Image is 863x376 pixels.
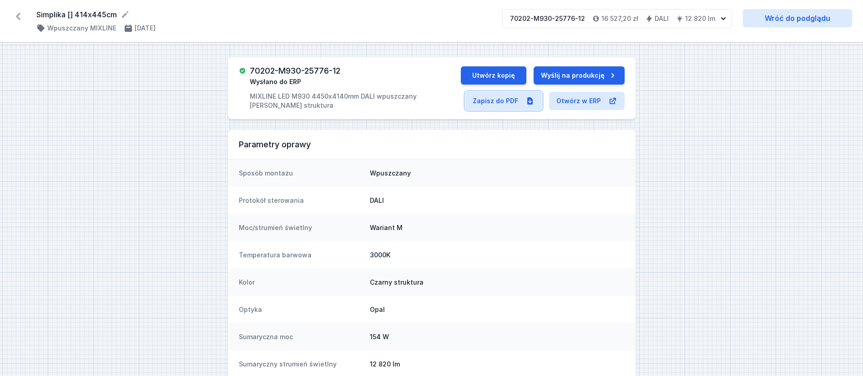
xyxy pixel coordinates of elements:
[370,251,625,260] dd: 3000K
[239,169,363,178] dt: Sposób montażu
[239,251,363,260] dt: Temperatura barwowa
[370,169,625,178] dd: Wpuszczany
[250,66,340,75] h3: 70202-M930-25776-12
[465,92,542,110] a: Zapisz do PDF
[239,196,363,205] dt: Protokół sterowania
[534,66,625,85] button: Wyślij na produkcję
[461,66,526,85] button: Utwórz kopię
[250,92,460,110] p: MIXLINE LED M930 4450x4140mm DALI wpuszczany [PERSON_NAME] struktura
[510,14,585,23] div: 70202-M930-25776-12
[370,278,625,287] dd: Czarny struktura
[370,360,625,369] dd: 12 820 lm
[239,278,363,287] dt: Kolor
[549,92,625,110] a: Otwórz w ERP
[239,139,625,150] h3: Parametry oprawy
[36,9,491,20] form: Simplika [] 414x445cm
[121,10,130,19] button: Edytuj nazwę projektu
[370,305,625,314] dd: Opal
[239,332,363,341] dt: Sumaryczna moc
[743,9,852,27] a: Wróć do podglądu
[601,14,638,23] h4: 16 527,20 zł
[370,223,625,232] dd: Wariant M
[370,332,625,341] dd: 154 W
[655,14,669,23] h4: DALI
[47,24,116,33] h4: Wpuszczany MIXLINE
[685,14,715,23] h4: 12 820 lm
[250,77,301,86] span: Wysłano do ERP
[502,9,732,28] button: 70202-M930-25776-1216 527,20 złDALI12 820 lm
[135,24,156,33] h4: [DATE]
[370,196,625,205] dd: DALI
[239,360,363,369] dt: Sumaryczny strumień świetlny
[239,305,363,314] dt: Optyka
[239,223,363,232] dt: Moc/strumień świetlny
